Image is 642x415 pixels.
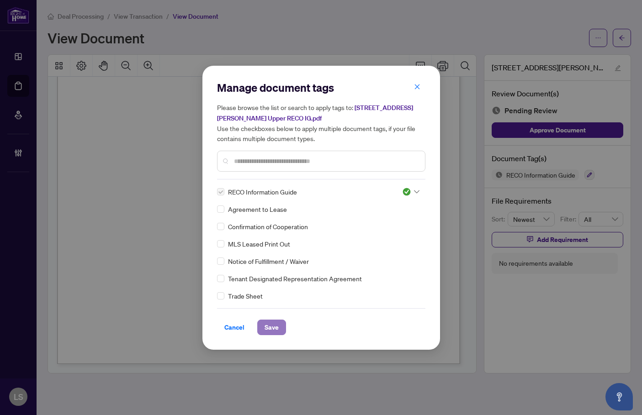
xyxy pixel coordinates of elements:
img: status [402,187,411,196]
span: close [414,84,420,90]
button: Open asap [605,383,633,410]
span: Agreement to Lease [228,204,287,214]
span: Confirmation of Cooperation [228,221,308,231]
h2: Manage document tags [217,80,425,95]
span: Trade Sheet [228,291,263,301]
span: [STREET_ADDRESS][PERSON_NAME] Upper RECO IG.pdf [217,104,413,122]
button: Cancel [217,320,252,335]
span: Save [265,320,279,335]
span: Cancel [224,320,244,335]
span: Approved [402,187,419,196]
span: Tenant Designated Representation Agreement [228,273,362,284]
button: Save [257,320,286,335]
span: RECO Information Guide [228,187,297,197]
span: MLS Leased Print Out [228,239,290,249]
span: Notice of Fulfillment / Waiver [228,256,309,266]
h5: Please browse the list or search to apply tags to: Use the checkboxes below to apply multiple doc... [217,102,425,143]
